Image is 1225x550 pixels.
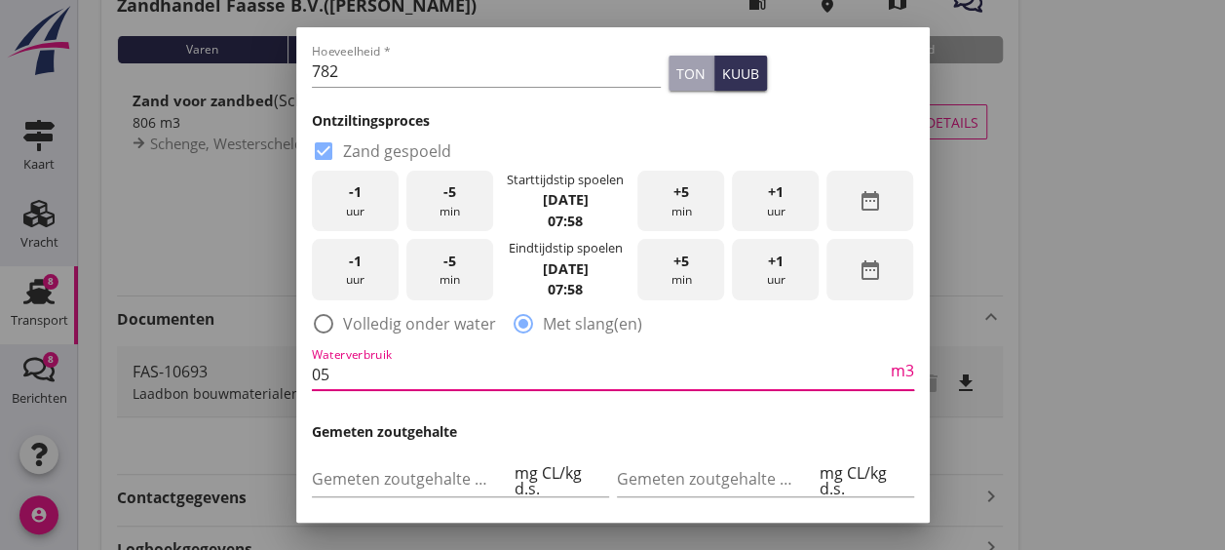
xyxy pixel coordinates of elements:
[349,251,362,272] span: -1
[543,314,642,334] label: Met slang(en)
[673,181,689,203] span: +5
[508,239,622,257] div: Eindtijdstip spoelen
[312,171,399,232] div: uur
[312,463,511,494] input: Gemeten zoutgehalte voorbeun
[312,56,662,87] input: Hoeveelheid *
[673,251,689,272] span: +5
[669,56,714,91] button: ton
[343,141,451,161] label: Zand gespoeld
[510,465,608,496] div: mg CL/kg d.s.
[722,63,759,84] div: kuub
[542,259,588,278] strong: [DATE]
[312,421,914,442] h3: Gemeten zoutgehalte
[406,239,493,300] div: min
[732,171,819,232] div: uur
[312,239,399,300] div: uur
[617,463,816,494] input: Gemeten zoutgehalte achterbeun
[406,171,493,232] div: min
[312,110,914,131] h3: Ontziltingsproces
[859,258,882,282] i: date_range
[676,63,706,84] div: ton
[714,56,767,91] button: kuub
[887,363,914,378] div: m3
[548,212,583,230] strong: 07:58
[548,280,583,298] strong: 07:58
[349,181,362,203] span: -1
[768,181,784,203] span: +1
[443,181,456,203] span: -5
[443,251,456,272] span: -5
[732,239,819,300] div: uur
[859,189,882,213] i: date_range
[507,171,624,189] div: Starttijdstip spoelen
[815,465,913,496] div: mg CL/kg d.s.
[637,171,724,232] div: min
[312,359,887,390] input: Waterverbruik
[343,314,496,334] label: Volledig onder water
[637,239,724,300] div: min
[542,190,588,209] strong: [DATE]
[768,251,784,272] span: +1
